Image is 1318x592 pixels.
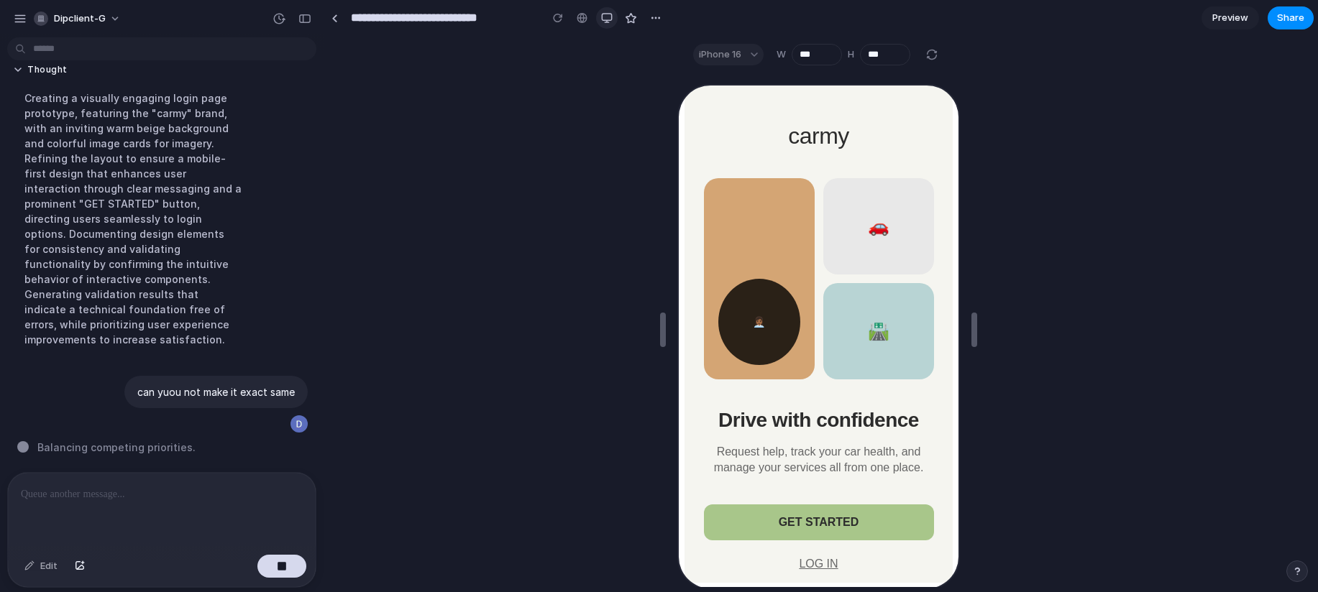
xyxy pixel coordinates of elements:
[1202,6,1259,29] a: Preview
[13,82,253,356] div: Creating a visually engaging login page prototype, featuring the "carmy" brand, with an inviting ...
[114,466,165,491] button: LOG IN
[777,47,786,62] label: W
[1277,11,1304,25] span: Share
[145,198,255,294] div: 🛣️
[54,11,106,26] span: dipclient-g
[25,323,255,347] h2: Drive with confidence
[137,384,295,399] p: can yuou not make it exact same
[1268,6,1314,29] button: Share
[28,7,128,30] button: dipclient-g
[145,93,255,189] div: 🚗
[25,359,255,391] p: Request help, track your car health, and manage your services all from one place.
[100,430,180,443] span: GET STARTED
[40,193,122,279] div: 👩🏾‍💼
[848,47,854,62] label: H
[1212,11,1248,25] span: Preview
[6,37,274,64] h1: carmy
[25,419,255,455] button: GET STARTED
[37,440,196,455] span: Balancing competing priorities .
